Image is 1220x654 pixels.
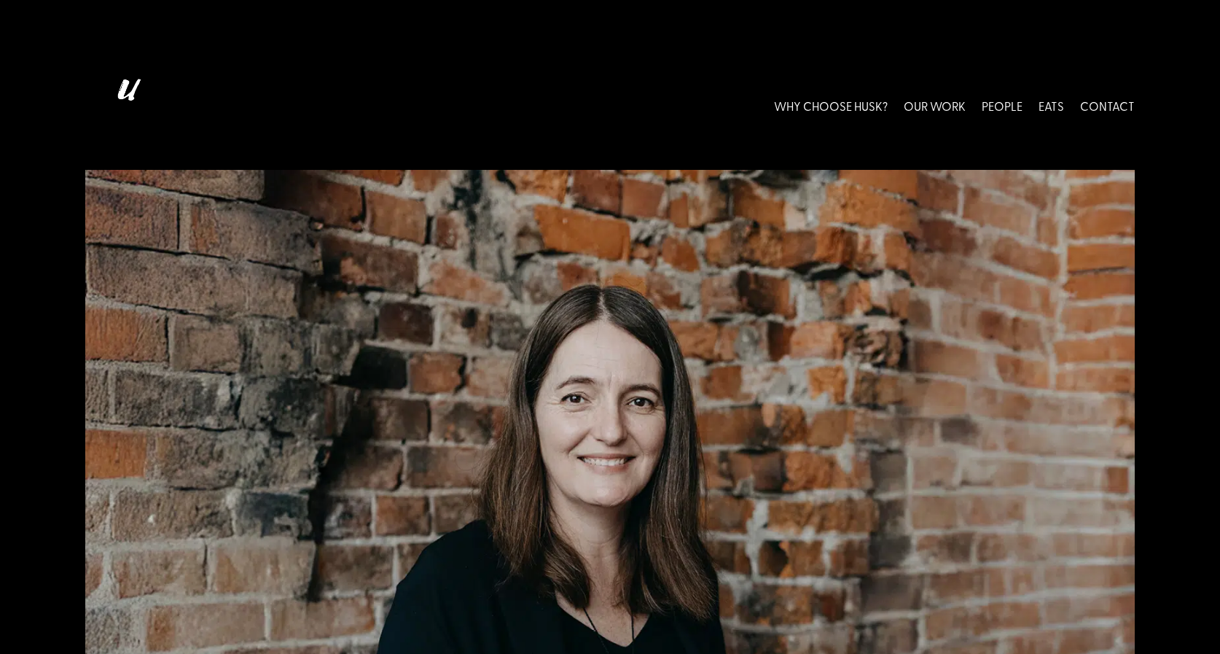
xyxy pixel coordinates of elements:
[85,73,165,138] img: Husk logo
[904,73,966,138] a: OUR WORK
[1039,73,1064,138] a: EATS
[1080,73,1135,138] a: CONTACT
[774,73,888,138] a: WHY CHOOSE HUSK?
[982,73,1022,138] a: PEOPLE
